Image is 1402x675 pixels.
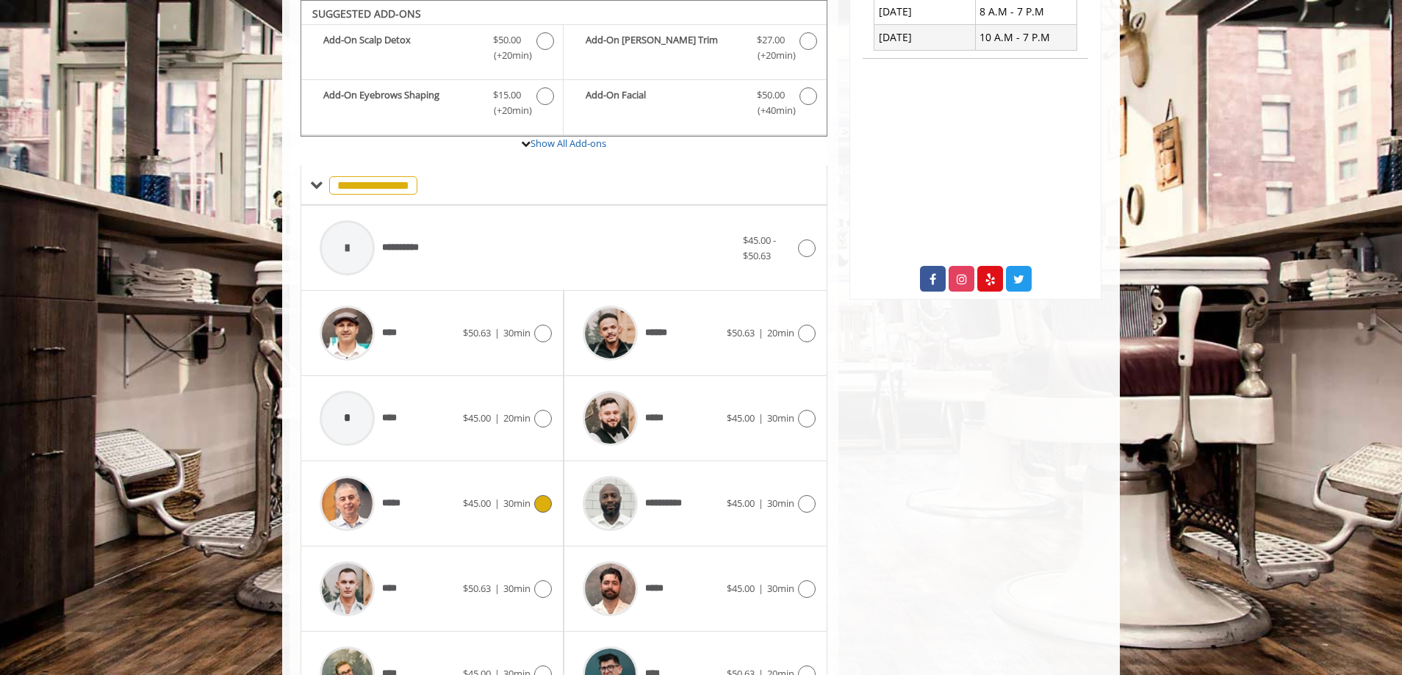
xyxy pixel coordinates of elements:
[743,234,776,262] span: $45.00 - $50.63
[463,497,491,510] span: $45.00
[495,582,500,595] span: |
[309,87,556,122] label: Add-On Eyebrows Shaping
[486,48,529,63] span: (+20min )
[531,137,606,150] a: Show All Add-ons
[486,103,529,118] span: (+20min )
[503,582,531,595] span: 30min
[975,25,1076,50] td: 10 A.M - 7 P.M
[586,87,741,118] b: Add-On Facial
[727,497,755,510] span: $45.00
[503,497,531,510] span: 30min
[571,87,819,122] label: Add-On Facial
[493,32,521,48] span: $50.00
[312,7,421,21] b: SUGGESTED ADD-ONS
[757,87,785,103] span: $50.00
[463,326,491,339] span: $50.63
[767,582,794,595] span: 30min
[323,87,478,118] b: Add-On Eyebrows Shaping
[727,326,755,339] span: $50.63
[323,32,478,63] b: Add-On Scalp Detox
[758,582,763,595] span: |
[727,582,755,595] span: $45.00
[463,582,491,595] span: $50.63
[309,32,556,67] label: Add-On Scalp Detox
[758,326,763,339] span: |
[503,411,531,425] span: 20min
[749,48,792,63] span: (+20min )
[758,497,763,510] span: |
[493,87,521,103] span: $15.00
[767,497,794,510] span: 30min
[757,32,785,48] span: $27.00
[495,497,500,510] span: |
[503,326,531,339] span: 30min
[767,326,794,339] span: 20min
[495,411,500,425] span: |
[749,103,792,118] span: (+40min )
[586,32,741,63] b: Add-On [PERSON_NAME] Trim
[495,326,500,339] span: |
[463,411,491,425] span: $45.00
[727,411,755,425] span: $45.00
[874,25,976,50] td: [DATE]
[767,411,794,425] span: 30min
[571,32,819,67] label: Add-On Beard Trim
[758,411,763,425] span: |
